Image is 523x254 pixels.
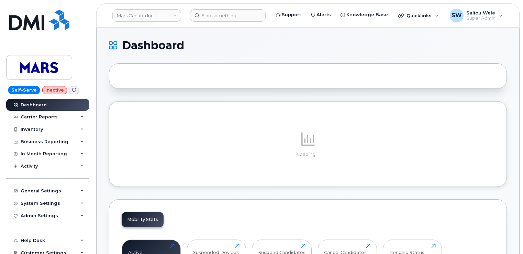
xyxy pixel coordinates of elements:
[122,151,494,158] p: Loading...
[122,40,184,51] span: Dashboard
